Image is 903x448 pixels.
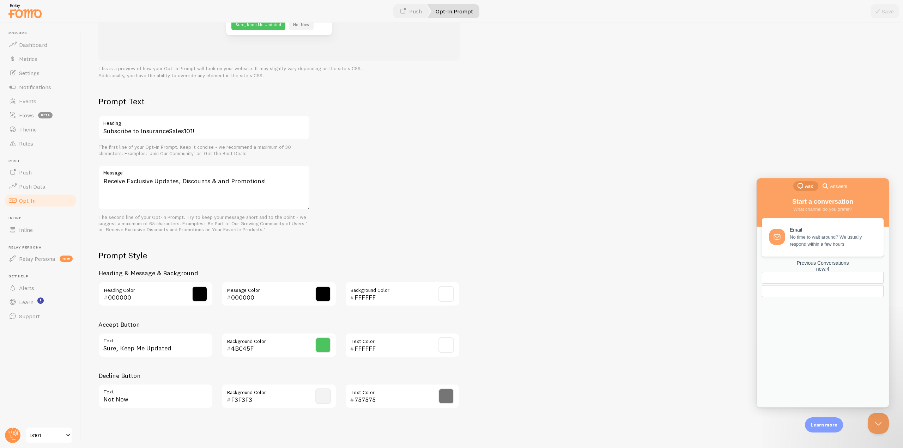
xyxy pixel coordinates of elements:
span: Theme [19,126,37,133]
span: Inline [8,216,77,221]
div: The second line of your Opt-In Prompt. Try to keep your message short and to the point - we sugge... [98,214,310,233]
span: new [60,256,73,262]
label: Message [98,165,310,177]
span: Support [19,313,40,320]
iframe: Help Scout Beacon - Live Chat, Contact Form, and Knowledge Base [757,178,889,407]
h3: Heading & Message & Background [98,269,460,277]
svg: <p>Watch New Feature Tutorials!</p> [37,297,44,304]
iframe: Help Scout Beacon - Close [868,413,889,434]
label: Text [98,333,213,345]
a: Theme [4,122,77,136]
p: This is a preview of how your Opt-In Prompt will look on your website. It may slightly vary depen... [98,65,460,79]
span: Metrics [19,55,37,62]
p: Learn more [811,422,837,428]
a: Rules [4,136,77,151]
a: Push [4,165,77,179]
a: Metrics [4,52,77,66]
label: Text [98,384,213,396]
a: Relay Persona new [4,252,77,266]
span: Relay Persona [19,255,55,262]
a: Notifications [4,80,77,94]
h2: Prompt Text [98,96,310,107]
span: Opt-In [19,197,36,204]
h2: Prompt Style [98,250,460,261]
span: Settings [19,69,40,76]
span: Flows [19,112,34,119]
button: Not Now [289,19,314,30]
span: Learn [19,299,34,306]
a: Alerts [4,281,77,295]
a: Events [4,94,77,108]
a: Settings [4,66,77,80]
label: Heading [98,115,310,127]
span: Push [8,159,77,164]
span: Get Help [8,274,77,279]
h3: Accept Button [98,320,460,329]
div: Learn more [805,417,843,432]
span: Notifications [19,84,51,91]
img: fomo-relay-logo-orange.svg [7,2,43,20]
span: Rules [19,140,33,147]
button: Sure, Keep Me Updated [231,19,285,30]
span: Push Data [19,183,46,190]
span: Inline [19,226,33,233]
a: Push Data [4,179,77,194]
span: beta [38,112,53,118]
span: Dashboard [19,41,47,48]
span: Alerts [19,284,34,291]
a: Dashboard [4,38,77,52]
a: Flows beta [4,108,77,122]
h3: Decline Button [98,372,460,380]
a: Inline [4,223,77,237]
span: Push [19,169,32,176]
span: IS101 [30,431,64,440]
a: IS101 [25,427,73,444]
a: Learn [4,295,77,309]
span: Relay Persona [8,245,77,250]
span: Events [19,98,36,105]
a: Support [4,309,77,323]
span: Pop-ups [8,31,77,36]
a: Opt-In [4,194,77,208]
div: The first line of your Opt-In Prompt. Keep it concise - we recommend a maximum of 30 characters. ... [98,144,310,157]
